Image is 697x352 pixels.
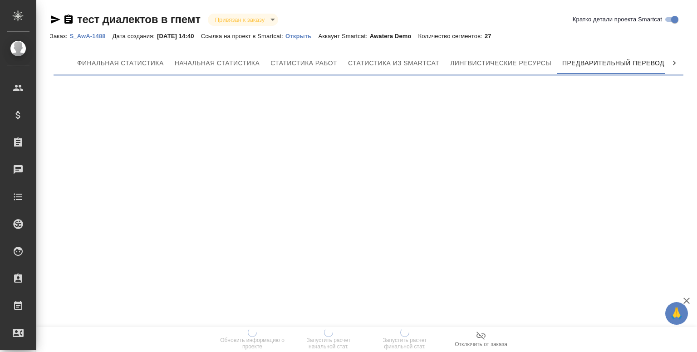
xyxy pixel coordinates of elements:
span: 🙏 [669,304,684,323]
span: Статистика из Smartcat [348,58,439,69]
p: [DATE] 14:40 [157,33,201,39]
span: Статистика работ [270,58,337,69]
a: Открыть [285,32,318,39]
button: Скопировать ссылку для ЯМессенджера [50,14,61,25]
a: S_AwA-1488 [69,32,112,39]
span: Финальная статистика [77,58,164,69]
div: Привязан к заказу [208,14,278,26]
span: Лингвистические ресурсы [450,58,551,69]
p: Ссылка на проект в Smartcat: [201,33,285,39]
p: S_AwA-1488 [69,33,112,39]
span: Предварительный перевод [562,58,664,69]
p: 27 [485,33,498,39]
span: Кратко детали проекта Smartcat [573,15,662,24]
p: Дата создания: [113,33,157,39]
p: Заказ: [50,33,69,39]
p: Открыть [285,33,318,39]
p: Аккаунт Smartcat: [318,33,369,39]
a: тест диалектов в гпемт [77,13,201,25]
button: Привязан к заказу [212,16,267,24]
p: Awatera Demo [370,33,418,39]
button: 🙏 [665,302,688,325]
span: Начальная статистика [175,58,260,69]
button: Скопировать ссылку [63,14,74,25]
p: Количество сегментов: [418,33,485,39]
